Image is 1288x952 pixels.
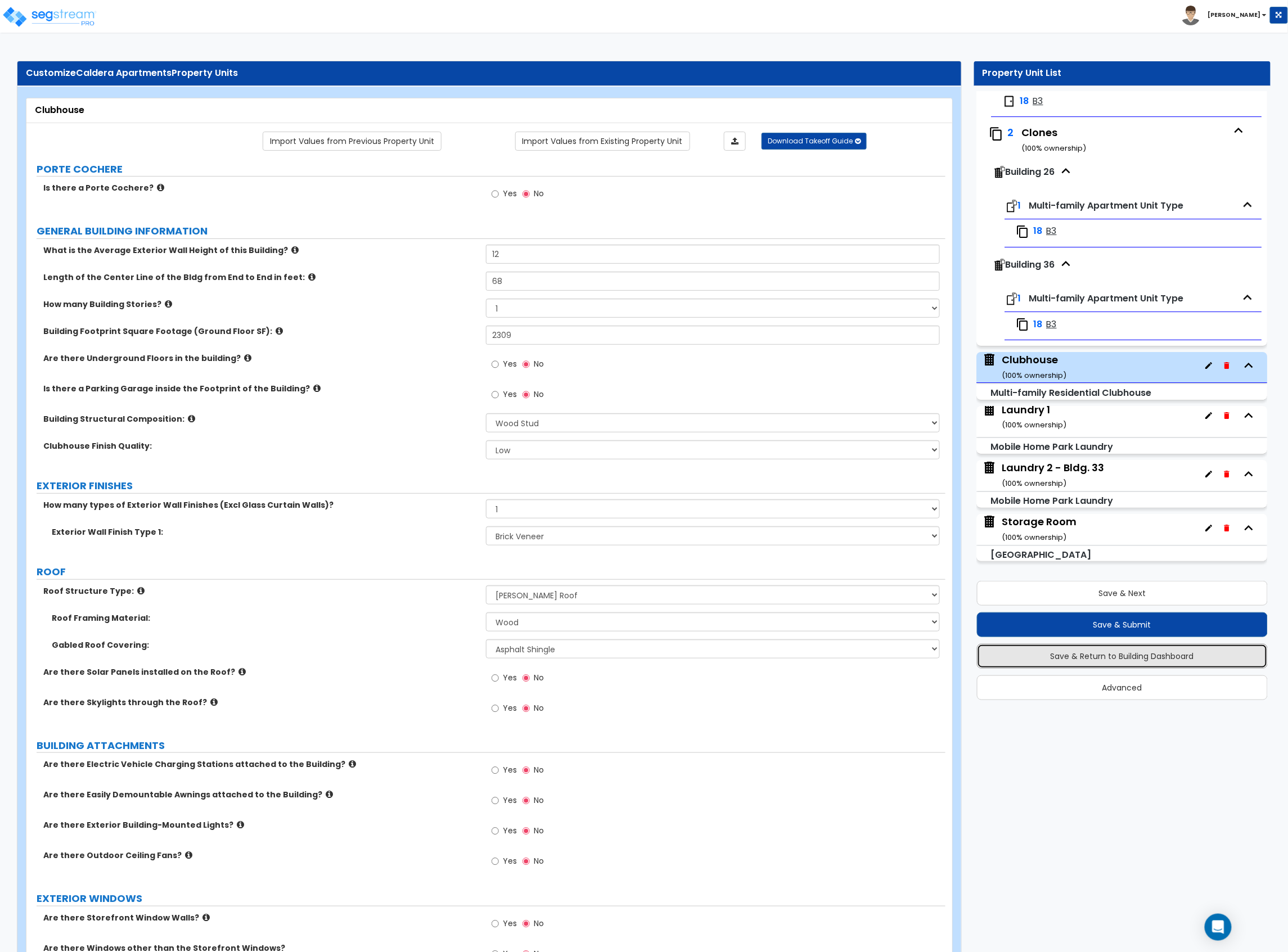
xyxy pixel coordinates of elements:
div: Clones [1023,125,1229,154]
i: click for more info! [165,300,172,308]
label: Clubhouse Finish Quality: [43,440,478,452]
span: B3 [1047,318,1057,331]
div: Open Intercom Messenger [1205,914,1232,941]
input: Yes [492,918,499,930]
a: Import the dynamic attributes value through Excel sheet [724,132,746,151]
span: No [534,795,544,806]
input: No [523,702,530,715]
img: clone-building.svg [993,259,1006,272]
input: No [523,358,530,371]
img: building.svg [983,403,997,417]
span: No [534,918,544,929]
input: No [523,825,530,837]
span: Laundry 1 [983,403,1068,431]
img: door.png [1003,94,1016,108]
img: building.svg [983,515,997,529]
span: Caldera Apartments [76,66,172,79]
label: EXTERIOR FINISHES [37,479,945,493]
small: Multi-family Residential Clubhouse [992,386,1152,399]
i: click for more info! [157,183,164,192]
i: click for more info! [185,851,192,859]
span: Yes [503,918,517,929]
i: click for more info! [326,790,333,798]
span: 18 [1034,318,1043,331]
small: Mobile Home Park Laundry [992,494,1114,507]
input: Yes [492,702,499,715]
label: Roof Framing Material: [52,612,478,624]
img: building.svg [983,461,997,475]
span: No [534,358,544,369]
input: No [523,672,530,684]
span: Clubhouse [983,353,1068,381]
button: Advanced [977,675,1268,700]
span: 1 [1019,292,1022,305]
span: No [534,389,544,400]
i: click for more info! [137,586,145,595]
span: Yes [503,389,517,400]
img: clone-roomtype.svg [1005,200,1019,213]
span: Storage Room [983,515,1078,543]
i: click for more info! [244,354,251,362]
span: 1 [1019,199,1022,212]
span: No [534,188,544,199]
i: click for more info! [308,273,316,281]
label: Are there Outdoor Ceiling Fans? [43,850,478,861]
input: Yes [492,358,499,371]
span: No [534,855,544,867]
label: How many Building Stories? [43,299,478,310]
img: clone-roomtype.svg [1005,292,1019,306]
span: Yes [503,672,517,683]
span: Building 36 [1006,258,1056,271]
label: Roof Structure Type: [43,585,478,597]
span: Multi-family Apartment Unit Type [1030,292,1185,305]
span: B3 [1047,225,1057,238]
span: No [534,702,544,714]
label: Are there Solar Panels installed on the Roof? [43,666,478,678]
span: No [534,825,544,836]
img: avatar.png [1181,6,1201,25]
button: Save & Return to Building Dashboard [977,644,1268,669]
img: building.svg [983,353,997,367]
label: EXTERIOR WINDOWS [37,891,945,906]
i: click for more info! [349,760,356,768]
span: No [534,672,544,683]
input: No [523,795,530,807]
input: Yes [492,188,499,200]
small: ( 100 % ownership) [1023,143,1087,154]
label: Gabled Roof Covering: [52,639,478,651]
input: Yes [492,855,499,868]
div: Clubhouse [35,104,944,117]
input: No [523,188,530,200]
label: ROOF [37,565,945,579]
label: Are there Exterior Building-Mounted Lights? [43,819,478,831]
small: Auxiliary Building [992,548,1092,561]
i: click for more info! [238,667,246,676]
div: Laundry 2 - Bldg. 33 [1003,461,1105,489]
label: Are there Easily Demountable Awnings attached to the Building? [43,789,478,800]
span: B3 [1033,95,1044,108]
i: click for more info! [291,246,299,254]
small: ( 100 % ownership) [1003,370,1068,381]
div: Property Unit List [983,67,1263,80]
span: No [534,764,544,775]
input: No [523,855,530,868]
div: Clubhouse [1003,353,1068,381]
input: No [523,389,530,401]
a: Import the dynamic attribute values from existing properties. [515,132,690,151]
small: ( 100 % ownership) [1003,532,1068,543]
b: [PERSON_NAME] [1208,11,1261,19]
span: 18 [1021,95,1030,108]
label: Are there Storefront Window Walls? [43,912,478,923]
i: click for more info! [210,698,218,706]
i: click for more info! [202,913,210,922]
input: Yes [492,825,499,837]
i: click for more info! [313,384,321,392]
div: Customize Property Units [26,67,953,80]
input: Yes [492,389,499,401]
input: Yes [492,764,499,777]
span: 18 [1034,225,1043,238]
span: 2 [1008,125,1015,139]
small: Mobile Home Park Laundry [992,440,1114,453]
div: Laundry 1 [1003,403,1068,431]
img: logo_pro_r.png [2,6,97,28]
